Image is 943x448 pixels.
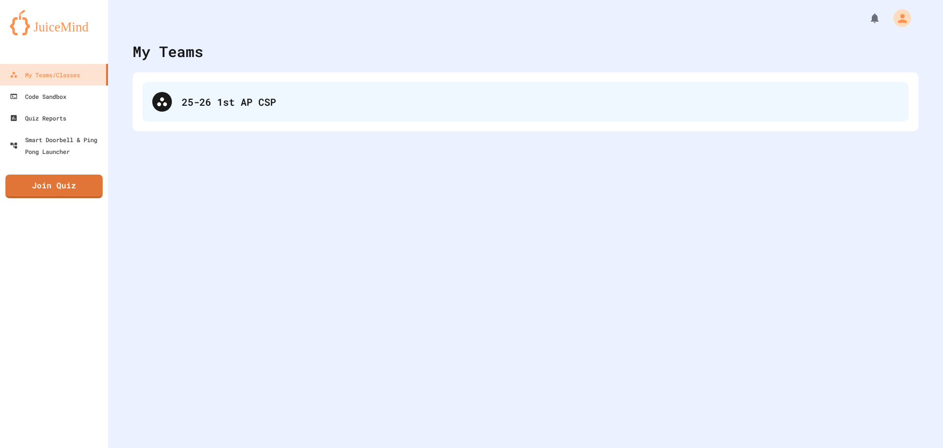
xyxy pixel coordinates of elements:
[10,134,104,157] div: Smart Doorbell & Ping Pong Launcher
[182,94,899,109] div: 25-26 1st AP CSP
[5,175,103,198] a: Join Quiz
[10,69,80,81] div: My Teams/Classes
[142,82,909,121] div: 25-26 1st AP CSP
[10,90,66,102] div: Code Sandbox
[10,112,66,124] div: Quiz Reports
[851,10,883,27] div: My Notifications
[10,10,98,35] img: logo-orange.svg
[133,40,203,62] div: My Teams
[883,7,914,30] div: My Account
